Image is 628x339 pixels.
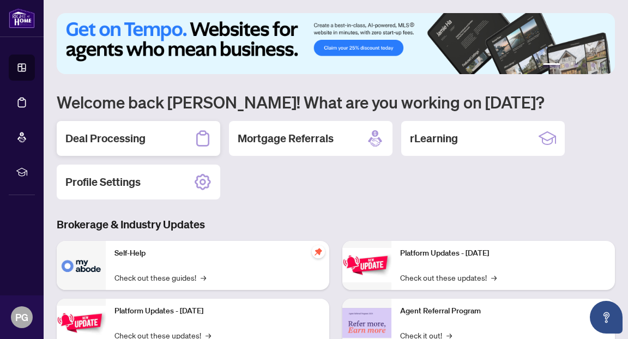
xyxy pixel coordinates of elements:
button: 6 [600,63,604,68]
h1: Welcome back [PERSON_NAME]! What are you working on [DATE]? [57,92,615,112]
button: 1 [543,63,560,68]
h2: Deal Processing [65,131,146,146]
span: → [491,271,497,283]
img: Agent Referral Program [342,308,391,338]
h2: Profile Settings [65,174,141,190]
span: → [201,271,206,283]
p: Platform Updates - [DATE] [400,247,606,259]
h2: rLearning [410,131,458,146]
button: 3 [573,63,578,68]
span: pushpin [312,245,325,258]
img: Platform Updates - June 23, 2025 [342,248,391,282]
button: Open asap [590,301,623,334]
p: Self-Help [114,247,321,259]
img: logo [9,8,35,28]
p: Agent Referral Program [400,305,606,317]
img: Self-Help [57,241,106,290]
h3: Brokerage & Industry Updates [57,217,615,232]
span: PG [15,310,28,325]
button: 4 [582,63,587,68]
a: Check out these guides!→ [114,271,206,283]
h2: Mortgage Referrals [238,131,334,146]
button: 5 [591,63,595,68]
button: 2 [565,63,569,68]
p: Platform Updates - [DATE] [114,305,321,317]
a: Check out these updates!→ [400,271,497,283]
img: Slide 0 [57,13,615,74]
